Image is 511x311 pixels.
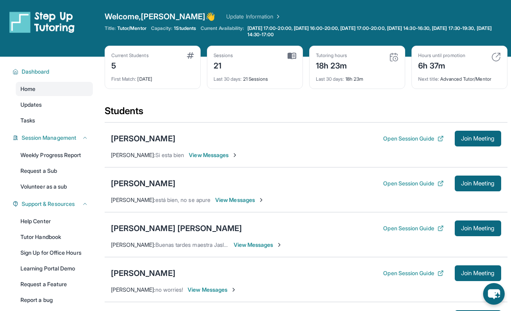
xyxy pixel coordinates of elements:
span: Current Availability: [201,25,244,38]
span: [PERSON_NAME] : [111,241,155,248]
span: [PERSON_NAME] : [111,196,155,203]
div: 6h 37m [418,59,465,71]
div: Sessions [214,52,233,59]
img: Chevron-Right [276,242,282,248]
span: View Messages [234,241,283,249]
img: card [187,52,194,59]
div: Current Students [111,52,149,59]
span: Session Management [22,134,76,142]
span: [PERSON_NAME] : [111,286,155,293]
div: Advanced Tutor/Mentor [418,71,501,82]
div: 5 [111,59,149,71]
img: Chevron-Right [231,287,237,293]
a: Request a Feature [16,277,93,291]
span: First Match : [111,76,137,82]
span: Updates [20,101,42,109]
div: [PERSON_NAME] [111,178,175,189]
button: Dashboard [18,68,88,76]
span: Next title : [418,76,439,82]
div: [PERSON_NAME] [PERSON_NAME] [111,223,242,234]
a: Update Information [226,13,281,20]
button: Join Meeting [455,265,501,281]
img: Chevron Right [273,13,281,20]
span: 1 Students [174,25,196,31]
a: Learning Portal Demo [16,261,93,276]
div: Tutoring hours [316,52,347,59]
span: Buenas tardes maestra Jaslyn esta lista [155,241,253,248]
span: View Messages [215,196,264,204]
span: Tasks [20,117,35,124]
span: Last 30 days : [214,76,242,82]
img: card [288,52,296,59]
button: Open Session Guide [383,180,443,187]
button: chat-button [483,283,505,305]
span: Support & Resources [22,200,75,208]
img: logo [9,11,75,33]
button: Join Meeting [455,220,501,236]
a: Tasks [16,113,93,128]
span: Tutor/Mentor [117,25,146,31]
span: View Messages [189,151,238,159]
button: Support & Resources [18,200,88,208]
span: Welcome, [PERSON_NAME] 👋 [105,11,216,22]
span: Home [20,85,35,93]
div: Hours until promotion [418,52,465,59]
a: Updates [16,98,93,112]
a: Weekly Progress Report [16,148,93,162]
button: Join Meeting [455,176,501,191]
img: card [389,52,398,62]
span: Capacity: [151,25,173,31]
a: Tutor Handbook [16,230,93,244]
button: Open Session Guide [383,135,443,143]
button: Session Management [18,134,88,142]
div: 18h 23m [316,59,347,71]
img: card [491,52,501,62]
span: Join Meeting [461,181,495,186]
a: [DATE] 17:00-20:00, [DATE] 16:00-20:00, [DATE] 17:00-20:00, [DATE] 14:30-16:30, [DATE] 17:30-19:3... [246,25,507,38]
span: Dashboard [22,68,50,76]
span: Last 30 days : [316,76,344,82]
div: 18h 23m [316,71,398,82]
span: View Messages [188,286,237,294]
a: Volunteer as a sub [16,180,93,194]
span: Join Meeting [461,136,495,141]
div: Students [105,105,507,122]
a: Home [16,82,93,96]
img: Chevron-Right [258,197,264,203]
img: Chevron-Right [232,152,238,158]
button: Join Meeting [455,131,501,146]
div: [DATE] [111,71,194,82]
span: no worries! [155,286,183,293]
a: Request a Sub [16,164,93,178]
div: [PERSON_NAME] [111,133,175,144]
span: Join Meeting [461,226,495,231]
span: está bien, no se apure [155,196,211,203]
div: 21 [214,59,233,71]
button: Open Session Guide [383,224,443,232]
span: Si esta bien [155,152,184,158]
a: Report a bug [16,293,93,307]
span: [PERSON_NAME] : [111,152,155,158]
span: Title: [105,25,116,31]
span: [DATE] 17:00-20:00, [DATE] 16:00-20:00, [DATE] 17:00-20:00, [DATE] 14:30-16:30, [DATE] 17:30-19:3... [247,25,506,38]
div: 21 Sessions [214,71,296,82]
span: Join Meeting [461,271,495,276]
button: Open Session Guide [383,269,443,277]
a: Help Center [16,214,93,228]
a: Sign Up for Office Hours [16,246,93,260]
div: [PERSON_NAME] [111,268,175,279]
